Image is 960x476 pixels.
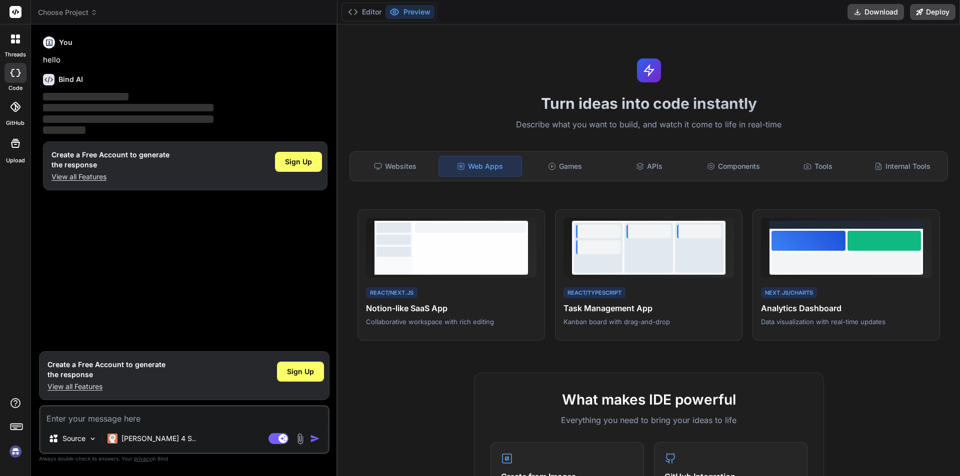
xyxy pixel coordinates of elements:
h1: Create a Free Account to generate the response [47,360,165,380]
img: Pick Models [88,435,97,443]
p: Kanban board with drag-and-drop [563,317,734,326]
div: React/Next.js [366,287,417,299]
h6: Bind AI [58,74,83,84]
span: ‌ [43,104,213,111]
h1: Create a Free Account to generate the response [51,150,169,170]
button: Deploy [910,4,955,20]
label: Upload [6,156,25,165]
p: Data visualization with real-time updates [761,317,931,326]
div: Components [692,156,775,177]
span: Sign Up [287,367,314,377]
span: ‌ [43,115,213,123]
button: Preview [385,5,434,19]
h1: Turn ideas into code instantly [343,94,954,112]
h4: Notion-like SaaS App [366,302,536,314]
div: APIs [608,156,690,177]
p: Always double-check its answers. Your in Bind [39,454,329,464]
div: Websites [354,156,436,177]
span: ‌ [43,126,85,134]
img: signin [7,443,24,460]
label: GitHub [6,119,24,127]
span: ‌ [43,93,128,100]
div: Web Apps [438,156,522,177]
p: Everything you need to bring your ideas to life [490,414,807,426]
p: [PERSON_NAME] 4 S.. [121,434,196,444]
img: icon [310,434,320,444]
div: Internal Tools [861,156,943,177]
label: code [8,84,22,92]
h4: Task Management App [563,302,734,314]
p: Collaborative workspace with rich editing [366,317,536,326]
h4: Analytics Dashboard [761,302,931,314]
h2: What makes IDE powerful [490,389,807,410]
button: Download [847,4,904,20]
div: Tools [777,156,859,177]
p: Describe what you want to build, and watch it come to life in real-time [343,118,954,131]
p: View all Features [51,172,169,182]
p: View all Features [47,382,165,392]
div: React/TypeScript [563,287,625,299]
p: hello [43,54,327,66]
h6: You [59,37,72,47]
div: Next.js/Charts [761,287,817,299]
span: Choose Project [38,7,97,17]
p: Source [62,434,85,444]
span: privacy [134,456,152,462]
span: Sign Up [285,157,312,167]
label: threads [4,50,26,59]
img: attachment [294,433,306,445]
button: Editor [344,5,385,19]
img: Claude 4 Sonnet [107,434,117,444]
div: Games [524,156,606,177]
